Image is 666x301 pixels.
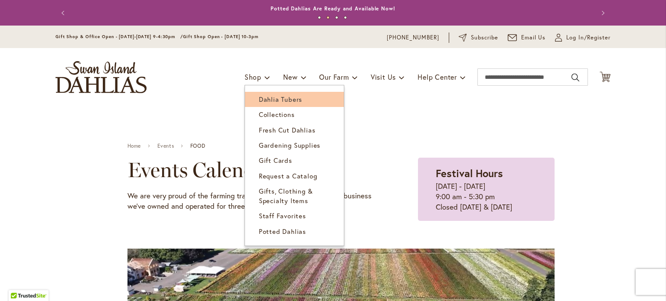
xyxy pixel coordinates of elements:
[371,72,396,81] span: Visit Us
[566,33,610,42] span: Log In/Register
[245,153,344,168] a: Gift Cards
[55,34,183,39] span: Gift Shop & Office Open - [DATE]-[DATE] 9-4:30pm /
[335,16,338,19] button: 3 of 4
[55,4,73,22] button: Previous
[259,187,313,204] span: Gifts, Clothing & Specialty Items
[259,227,306,236] span: Potted Dahlias
[157,143,174,149] a: Events
[418,72,457,81] span: Help Center
[459,33,498,42] a: Subscribe
[55,61,147,93] a: store logo
[521,33,546,42] span: Email Us
[127,143,141,149] a: Home
[259,95,302,104] span: Dahlia Tubers
[245,72,261,81] span: Shop
[593,4,610,22] button: Next
[271,5,395,12] a: Potted Dahlias Are Ready and Available Now!
[190,143,205,149] span: FOOD
[183,34,258,39] span: Gift Shop Open - [DATE] 10-3pm
[508,33,546,42] a: Email Us
[259,126,316,134] span: Fresh Cut Dahlias
[436,181,536,212] p: [DATE] - [DATE] 9:00 am - 5:30 pm Closed [DATE] & [DATE]
[555,33,610,42] a: Log In/Register
[259,141,320,149] span: Gardening Supplies
[259,110,295,119] span: Collections
[283,72,297,81] span: New
[471,33,498,42] span: Subscribe
[318,16,321,19] button: 1 of 4
[387,33,439,42] a: [PHONE_NUMBER]
[127,158,375,182] h2: Events Calendar
[344,16,347,19] button: 4 of 4
[436,166,503,180] strong: Festival Hours
[319,72,349,81] span: Our Farm
[127,191,375,211] p: We are very proud of the farming tradition our family brings to the business we've owned and oper...
[259,211,306,220] span: Staff Favorites
[326,16,330,19] button: 2 of 4
[259,172,317,180] span: Request a Catalog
